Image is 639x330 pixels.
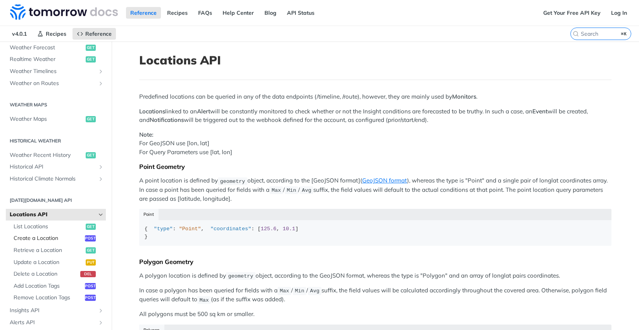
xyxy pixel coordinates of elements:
button: Show subpages for Insights API [98,307,104,314]
a: List Locationsget [10,221,106,233]
span: put [86,259,96,266]
a: Create a Locationpost [10,233,106,244]
a: Retrieve a Locationget [10,245,106,256]
span: Create a Location [14,234,83,242]
span: Max [271,188,281,193]
span: post [85,283,96,289]
a: Historical APIShow subpages for Historical API [6,161,106,173]
span: Min [295,288,304,294]
div: Point Geometry [139,163,611,170]
span: Max [199,297,209,303]
span: "Point" [179,226,201,232]
span: Realtime Weather [10,56,84,63]
span: Weather Forecast [10,44,84,52]
p: In case a polygon has been queried for fields with a / / suffix, the field values will be calcula... [139,286,611,304]
button: Show subpages for Weather Timelines [98,68,104,75]
strong: Locations [139,108,165,115]
strong: Note: [139,131,154,138]
span: post [85,295,96,301]
button: Show subpages for Historical API [98,164,104,170]
a: Reference [126,7,161,19]
a: Recipes [163,7,192,19]
strong: Notifications [150,116,184,123]
span: Historical API [10,163,96,171]
button: Show subpages for Weather on Routes [98,80,104,87]
a: Blog [260,7,281,19]
a: Alerts APIShow subpages for Alerts API [6,317,106,328]
a: Historical Climate NormalsShow subpages for Historical Climate Normals [6,173,106,185]
a: Locations APIHide subpages for Locations API [6,209,106,221]
span: Recipes [46,30,66,37]
a: Weather TimelinesShow subpages for Weather Timelines [6,66,106,77]
span: Add Location Tags [14,282,83,290]
a: GeoJSON format [362,177,407,184]
span: post [85,235,96,241]
h2: Weather Maps [6,101,106,108]
p: For GeoJSON use [lon, lat] For Query Parameters use [lat, lon] [139,130,611,157]
span: Reference [85,30,112,37]
span: get [86,224,96,230]
span: geometry [220,178,245,184]
span: Weather on Routes [10,80,96,87]
span: Update a Location [14,259,84,266]
div: { : , : [ , ] } [145,225,606,240]
a: API Status [283,7,319,19]
img: Tomorrow.io Weather API Docs [10,4,118,20]
span: v4.0.1 [8,28,31,40]
div: Polygon Geometry [139,258,611,266]
a: Weather on RoutesShow subpages for Weather on Routes [6,78,106,89]
a: Remove Location Tagspost [10,292,106,304]
strong: Alert [197,108,210,115]
span: Weather Recent History [10,151,84,159]
span: Alerts API [10,319,96,327]
p: A polygon location is defined by object, according to the GeoJSON format, whereas the type is "Po... [139,271,611,280]
kbd: ⌘K [619,30,629,38]
p: linked to an will be constantly monitored to check whether or not the Insight conditions are fore... [139,107,611,125]
span: get [86,56,96,63]
span: Delete a Location [14,270,78,278]
h2: Historical Weather [6,137,106,144]
h1: Locations API [139,53,611,67]
span: Locations API [10,211,96,219]
span: Avg [310,288,319,294]
button: Show subpages for Alerts API [98,320,104,326]
a: Reference [73,28,116,40]
span: Weather Timelines [10,68,96,75]
span: Historical Climate Normals [10,175,96,183]
span: get [86,247,96,254]
a: Log In [607,7,631,19]
span: 10.1 [283,226,295,232]
span: Insights API [10,307,96,314]
span: "coordinates" [211,226,251,232]
a: Add Location Tagspost [10,280,106,292]
a: Update a Locationput [10,257,106,268]
span: Weather Maps [10,115,84,123]
span: get [86,45,96,51]
a: Realtime Weatherget [6,54,106,65]
span: Min [287,188,296,193]
button: Show subpages for Historical Climate Normals [98,176,104,182]
a: Help Center [218,7,258,19]
span: get [86,152,96,158]
a: Recipes [33,28,71,40]
p: A point location is defined by object, according to the [GeoJSON format]( ), whereas the type is ... [139,176,611,203]
span: Avg [302,188,311,193]
h2: [DATE][DOMAIN_NAME] API [6,197,106,204]
a: Get Your Free API Key [539,7,605,19]
span: get [86,116,96,122]
span: Max [280,288,289,294]
span: 125.6 [261,226,276,232]
span: List Locations [14,223,84,231]
a: Delete a Locationdel [10,268,106,280]
svg: Search [573,31,579,37]
a: Insights APIShow subpages for Insights API [6,305,106,316]
a: Weather Forecastget [6,42,106,54]
p: All polygons must be 500 sq km or smaller. [139,310,611,319]
strong: Monitors [452,93,476,100]
span: del [80,271,96,277]
span: Retrieve a Location [14,247,84,254]
span: "type" [154,226,173,232]
span: geometry [228,273,253,279]
a: Weather Recent Historyget [6,149,106,161]
a: Weather Mapsget [6,113,106,125]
